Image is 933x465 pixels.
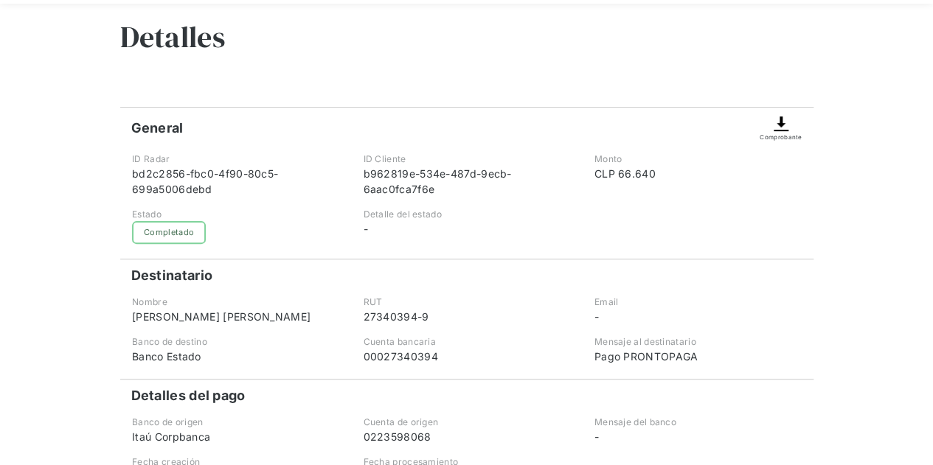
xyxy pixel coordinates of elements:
img: Descargar comprobante [772,115,790,133]
div: Itaú Corpbanca [132,429,339,444]
h3: Detalles [120,18,225,55]
div: Banco Estado [132,349,339,364]
div: - [594,309,801,324]
div: Nombre [132,296,339,309]
div: Banco de destino [132,335,339,349]
div: 00027340394 [363,349,569,364]
div: Mensaje del banco [594,416,801,429]
div: bd2c2856-fbc0-4f90-80c5-699a5006debd [132,166,339,197]
div: CLP 66.640 [594,166,801,181]
div: ID Radar [132,153,339,166]
div: Detalle del estado [363,208,569,221]
div: 27340394-9 [363,309,569,324]
div: Pago PRONTOPAGA [594,349,801,364]
div: b962819e-534e-487d-9ecb-6aac0fca7f6e [363,166,569,197]
div: Mensaje al destinatario [594,335,801,349]
div: - [594,429,801,444]
div: - [363,221,569,237]
div: Email [594,296,801,309]
div: [PERSON_NAME] [PERSON_NAME] [132,309,339,324]
h4: Detalles del pago [131,387,246,405]
div: 0223598068 [363,429,569,444]
div: RUT [363,296,569,309]
div: Banco de origen [132,416,339,429]
div: Completado [132,221,206,244]
div: Comprobante [760,133,802,141]
div: Monto [594,153,801,166]
div: ID Cliente [363,153,569,166]
div: Cuenta de origen [363,416,569,429]
h4: Destinatario [131,267,213,284]
div: Estado [132,208,339,221]
div: Cuenta bancaria [363,335,569,349]
h4: General [131,119,184,137]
